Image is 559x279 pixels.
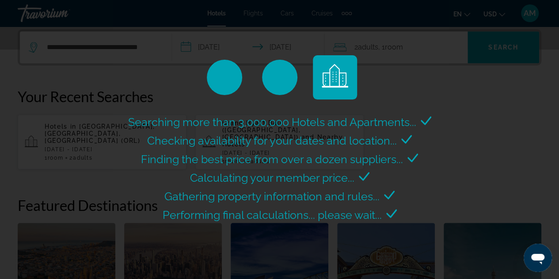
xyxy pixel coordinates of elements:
[147,134,397,147] span: Checking availability for your dates and location...
[141,153,403,166] span: Finding the best price from over a dozen suppliers...
[164,190,380,203] span: Gathering property information and rules...
[524,244,552,272] iframe: Button to launch messaging window
[163,208,382,222] span: Performing final calculations... please wait...
[128,115,416,129] span: Searching more than 3,000,000 Hotels and Apartments...
[190,171,354,184] span: Calculating your member price...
